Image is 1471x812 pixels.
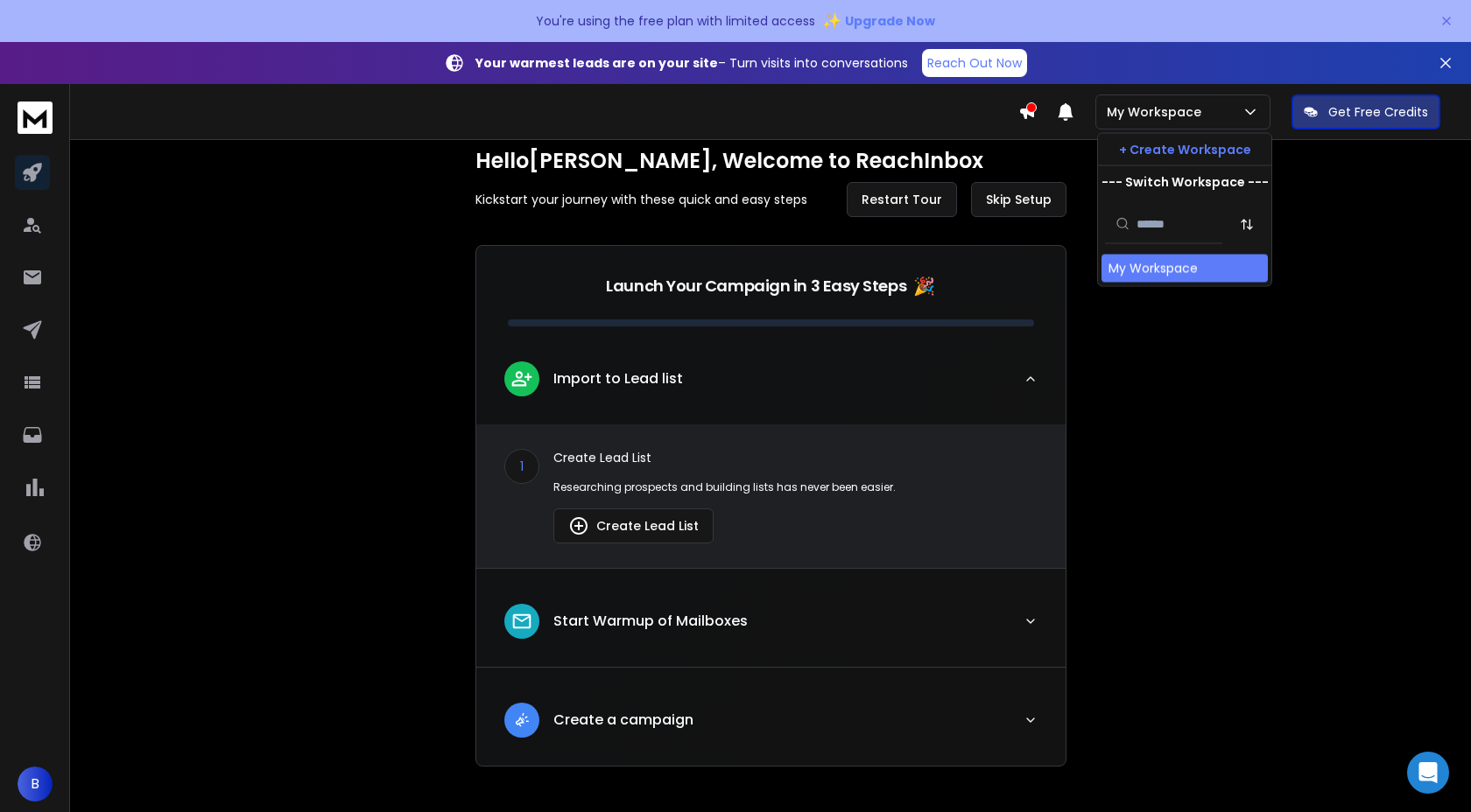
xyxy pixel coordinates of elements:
[922,49,1027,77] a: Reach Out Now
[913,274,935,298] span: 🎉
[476,347,1066,424] button: leadImport to Lead list
[510,610,533,633] img: lead
[1292,94,1440,129] button: Get Free Credits
[18,766,53,801] button: B
[971,182,1066,217] button: Skip Setup
[986,191,1052,208] span: Skip Setup
[18,101,53,134] img: logo
[1098,134,1271,165] button: + Create Workspace
[1328,103,1428,121] p: Get Free Credits
[1229,206,1264,241] button: Sort by Sort A-Z
[1119,141,1251,158] p: + Create Workspace
[845,12,935,30] span: Upgrade Now
[476,689,1066,766] button: leadCreate a campaign
[553,368,683,389] p: Import to Lead list
[1107,103,1208,121] p: My Workspace
[1101,173,1269,191] p: --- Switch Workspace ---
[504,449,539,484] div: 1
[553,710,693,731] p: Create a campaign
[822,9,841,33] span: ✨
[476,590,1066,667] button: leadStart Warmup of Mailboxes
[476,424,1066,568] div: leadImport to Lead list
[510,367,533,389] img: lead
[475,54,908,72] p: – Turn visits into conversations
[510,709,533,731] img: lead
[536,12,815,30] p: You're using the free plan with limited access
[553,480,1038,494] p: Researching prospects and building lists has never been easier.
[927,54,1022,72] p: Reach Out Now
[822,3,935,38] button: ✨Upgrade Now
[553,449,1038,466] p: Create Lead List
[1407,752,1449,794] div: Open Intercom Messenger
[475,147,1066,175] h1: Hello [PERSON_NAME] , Welcome to ReachInbox
[606,274,906,298] p: Launch Your Campaign in 3 Easy Steps
[475,54,718,72] strong: Your warmest leads are on your site
[1109,260,1198,277] div: My Workspace
[568,515,589,536] img: lead
[475,191,807,208] p: Kickstart your journey with these quick and easy steps
[553,611,748,632] p: Start Warmup of Mailboxes
[553,508,714,543] button: Create Lead List
[847,182,957,217] button: Restart Tour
